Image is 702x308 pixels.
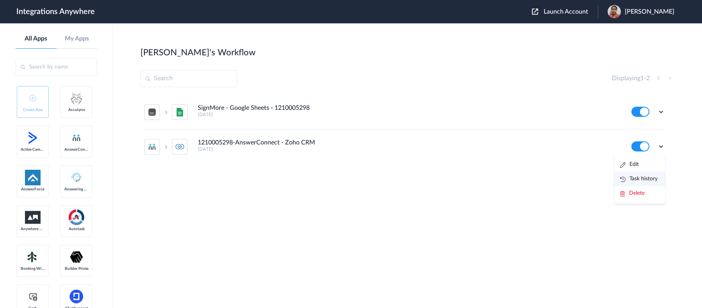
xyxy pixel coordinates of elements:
[21,147,45,152] span: Active Campaign
[140,48,255,58] h2: [PERSON_NAME]'s Workflow
[69,249,84,265] img: builder-prime-logo.svg
[29,95,36,102] img: add-icon.svg
[64,147,89,152] span: AnswerConnect
[69,289,84,304] img: chatsupport-icon.svg
[140,70,237,87] input: Search
[198,104,310,112] h4: SignMore - Google Sheets - 1210005298
[25,130,41,146] img: active-campaign-logo.svg
[608,5,621,18] img: 6a2a7d3c-b190-4a43-a6a5-4d74bb8823bf.jpeg
[21,187,45,192] span: AnswerForce
[646,75,650,81] span: 2
[532,8,598,16] button: Launch Account
[69,170,84,185] img: Answering_service.png
[64,266,89,271] span: Builder Prime
[25,170,41,185] img: af-app-logo.svg
[28,292,38,301] img: cash-logo.svg
[64,227,89,231] span: Autotask
[69,209,84,225] img: autotask.png
[640,75,644,81] span: 1
[629,190,645,196] span: Delete
[21,107,45,112] span: Create App
[64,107,89,112] span: AccuLynx
[21,227,45,231] span: Anywhere Works
[198,139,315,146] h4: 1210005298-AnswerConnect - Zoho CRM
[620,162,639,167] a: Edit
[25,250,41,264] img: Setmore_Logo.svg
[72,133,81,143] img: answerconnect-logo.svg
[544,9,588,15] span: Launch Account
[620,176,658,181] a: Task history
[16,7,95,16] h1: Integrations Anywhere
[16,58,97,76] input: Search by name
[25,211,41,224] img: aww.png
[57,35,97,42] a: My Apps
[612,75,650,82] h4: Displaying -
[69,90,84,106] img: acculynx-logo.svg
[532,9,538,15] img: launch-acct-icon.svg
[16,35,57,42] a: All Apps
[198,112,621,117] h5: [DATE]
[625,8,674,16] span: [PERSON_NAME]
[198,146,621,152] h5: [DATE]
[64,187,89,192] span: Answering Service
[21,266,45,271] span: Booking Widget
